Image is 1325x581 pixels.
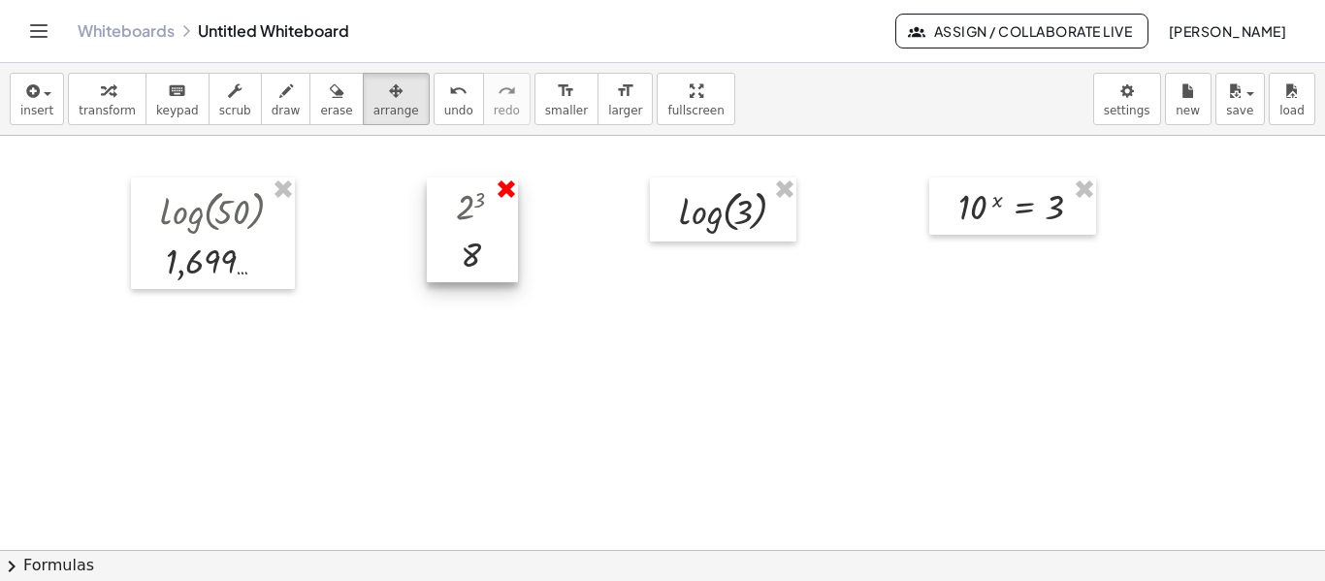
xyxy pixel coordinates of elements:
[608,104,642,117] span: larger
[449,80,468,103] i: undo
[1168,22,1286,40] span: [PERSON_NAME]
[483,73,531,125] button: redoredo
[373,104,419,117] span: arrange
[1215,73,1265,125] button: save
[209,73,262,125] button: scrub
[1226,104,1253,117] span: save
[598,73,653,125] button: format_sizelarger
[1176,104,1200,117] span: new
[1165,73,1212,125] button: new
[23,16,54,47] button: Toggle navigation
[1279,104,1305,117] span: load
[79,104,136,117] span: transform
[272,104,301,117] span: draw
[168,80,186,103] i: keyboard
[545,104,588,117] span: smaller
[498,80,516,103] i: redo
[10,73,64,125] button: insert
[667,104,724,117] span: fullscreen
[534,73,598,125] button: format_sizesmaller
[557,80,575,103] i: format_size
[912,22,1132,40] span: Assign / Collaborate Live
[219,104,251,117] span: scrub
[657,73,734,125] button: fullscreen
[363,73,430,125] button: arrange
[261,73,311,125] button: draw
[494,104,520,117] span: redo
[320,104,352,117] span: erase
[1269,73,1315,125] button: load
[1093,73,1161,125] button: settings
[145,73,210,125] button: keyboardkeypad
[156,104,199,117] span: keypad
[20,104,53,117] span: insert
[78,21,175,41] a: Whiteboards
[616,80,634,103] i: format_size
[444,104,473,117] span: undo
[1104,104,1150,117] span: settings
[68,73,146,125] button: transform
[434,73,484,125] button: undoundo
[309,73,363,125] button: erase
[895,14,1148,48] button: Assign / Collaborate Live
[1152,14,1302,48] button: [PERSON_NAME]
